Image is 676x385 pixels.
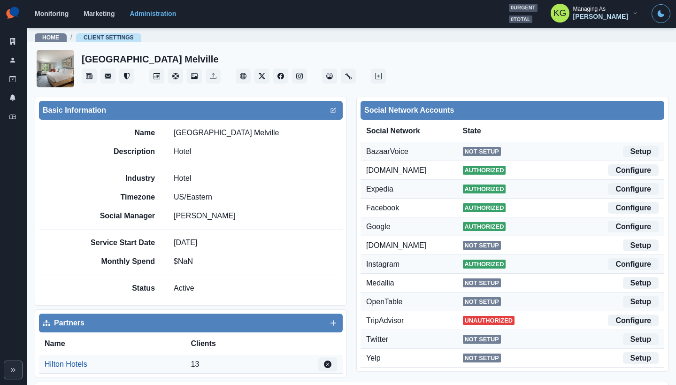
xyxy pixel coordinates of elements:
span: Not Setup [463,354,501,362]
div: OpenTable [366,296,463,308]
p: [PERSON_NAME] [174,210,236,222]
button: Managing As[PERSON_NAME] [543,4,646,23]
span: Unauthorized [463,316,515,325]
a: Setup [623,352,659,364]
button: Stream [82,69,97,84]
button: Client Website [236,69,251,84]
a: Draft Posts [4,71,22,86]
div: Social Network Accounts [364,105,661,116]
div: State [463,125,561,137]
button: Toggle Mode [652,4,670,23]
button: Uploads [206,69,221,84]
span: Authorized [463,260,506,269]
a: Configure [608,183,659,195]
div: TripAdvisor [366,315,463,326]
button: Edit [318,357,337,371]
a: Marketing [84,10,115,17]
span: Not Setup [463,241,501,250]
h2: Status [84,284,155,293]
h2: Timezone [84,192,155,201]
p: $ NaN [174,256,193,267]
img: 195038120523146 [37,50,74,87]
div: Expedia [366,184,463,195]
div: Katrina Gallardo [553,2,567,24]
p: [GEOGRAPHIC_DATA] Melville [174,127,279,139]
button: Administration [341,69,356,84]
button: Instagram [292,69,307,84]
button: Media Library [187,69,202,84]
a: Hilton Hotels [45,359,87,370]
p: [DATE] [174,237,197,248]
button: Messages [100,69,115,84]
h2: Description [84,147,155,156]
button: Facebook [273,69,288,84]
h2: Social Manager [84,211,155,220]
span: 0 total [509,15,532,23]
p: Hotel [174,146,191,157]
a: Setup [623,239,659,251]
h2: [GEOGRAPHIC_DATA] Melville [82,54,219,65]
a: Monitoring [35,10,69,17]
a: Setup [623,146,659,157]
p: Active [174,283,194,294]
a: Users [4,53,22,68]
div: Name [45,338,191,349]
div: BazaarVoice [366,146,463,157]
h2: Name [84,128,155,137]
button: Edit [328,105,339,116]
div: Google [366,221,463,232]
span: Not Setup [463,335,501,344]
a: Setup [623,296,659,308]
div: Basic Information [43,105,339,116]
button: Add [328,317,339,329]
a: Configure [608,258,659,270]
nav: breadcrumb [35,32,141,42]
a: Configure [608,202,659,214]
a: Configure [608,221,659,232]
a: Setup [623,277,659,289]
a: Home [42,34,59,41]
div: Yelp [366,353,463,364]
button: Dashboard [322,69,337,84]
a: Client Settings [84,34,134,41]
h2: Industry [84,174,155,183]
div: Partners [43,317,339,329]
button: Content Pool [168,69,183,84]
div: Facebook [366,202,463,214]
span: Authorized [463,222,506,231]
div: Clients [191,338,264,349]
button: Create New Post [371,69,386,84]
button: Twitter [254,69,269,84]
span: / [70,32,72,42]
p: Hotel [174,173,191,184]
a: Configure [608,315,659,326]
span: Not Setup [463,278,501,287]
div: [PERSON_NAME] [573,13,628,21]
span: Authorized [463,185,506,193]
a: Configure [608,164,659,176]
div: Social Network [366,125,463,137]
button: Reviews [119,69,134,84]
a: Administration [130,10,176,17]
span: Not Setup [463,147,501,156]
div: Twitter [366,334,463,345]
span: Authorized [463,166,506,175]
div: Medallia [366,277,463,289]
button: Post Schedule [149,69,164,84]
div: Instagram [366,259,463,270]
a: Setup [623,333,659,345]
div: [DOMAIN_NAME] [366,240,463,251]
